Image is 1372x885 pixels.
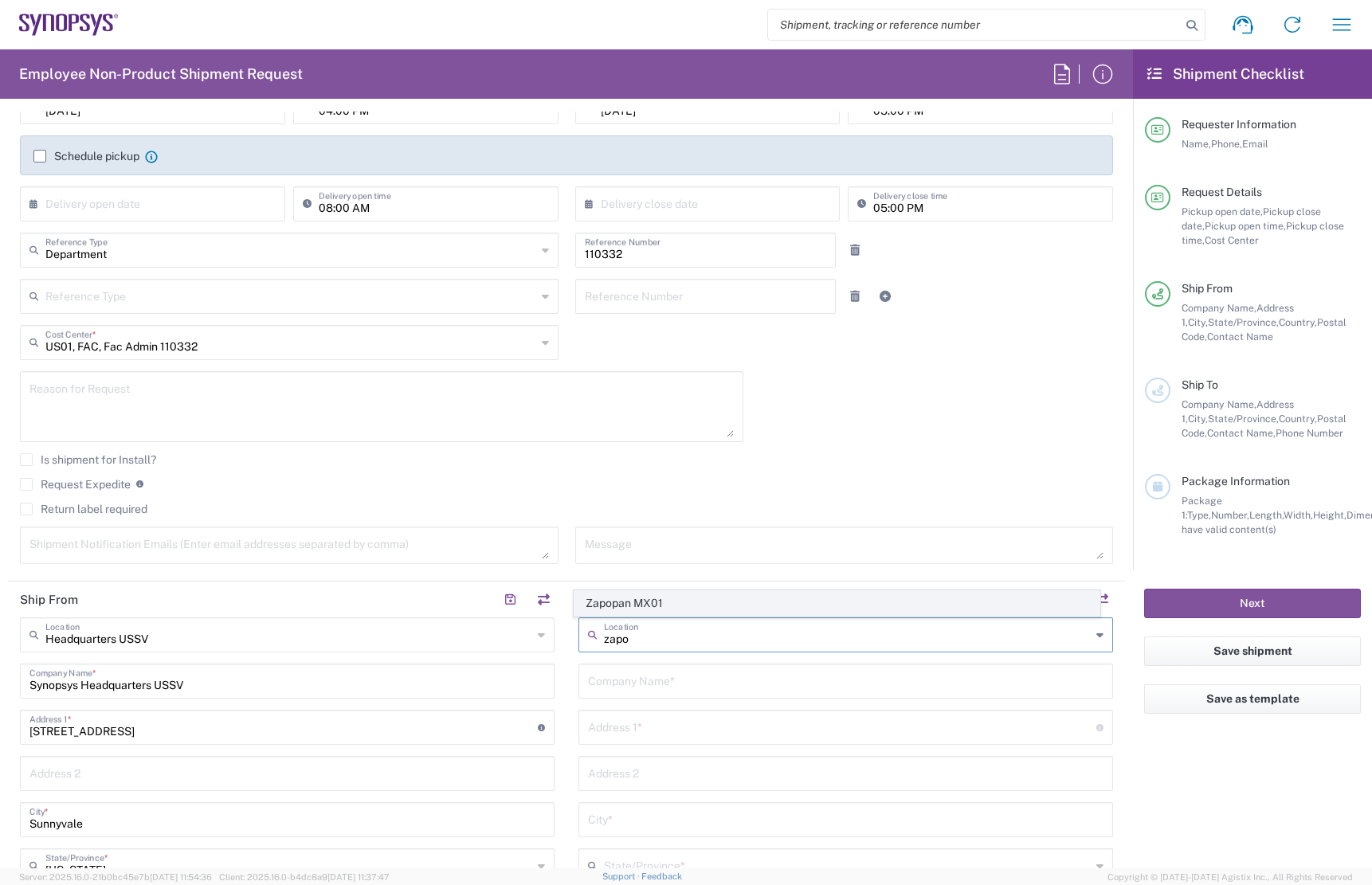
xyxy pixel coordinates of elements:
[1249,509,1284,521] span: Length,
[1188,316,1208,328] span: City,
[844,239,866,261] a: Remove Reference
[844,285,866,307] a: Remove Reference
[1107,870,1353,884] span: Copyright © [DATE]-[DATE] Agistix Inc., All Rights Reserved
[1182,118,1296,131] span: Requester Information
[1284,509,1313,521] span: Width,
[1211,138,1242,150] span: Phone,
[327,872,390,882] span: [DATE] 11:37:47
[1279,316,1317,328] span: Country,
[1208,316,1279,328] span: State/Province,
[150,872,212,882] span: [DATE] 11:54:36
[20,478,131,491] label: Request Expedite
[1207,331,1273,343] span: Contact Name
[1205,234,1259,246] span: Cost Center
[1205,220,1286,232] span: Pickup open time,
[574,591,1100,616] span: Zapopan MX01
[1279,413,1317,425] span: Country,
[20,453,156,466] label: Is shipment for Install?
[20,592,78,608] h2: Ship From
[1144,589,1361,618] button: Next
[874,285,896,307] a: Add Reference
[1182,302,1256,314] span: Company Name,
[1188,413,1208,425] span: City,
[1182,398,1256,410] span: Company Name,
[1182,186,1262,198] span: Request Details
[1211,509,1249,521] span: Number,
[1242,138,1268,150] span: Email
[768,10,1181,40] input: Shipment, tracking or reference number
[1182,378,1218,391] span: Ship To
[1207,427,1276,439] span: Contact Name,
[19,872,212,882] span: Server: 2025.16.0-21b0bc45e7b
[219,872,390,882] span: Client: 2025.16.0-b4dc8a9
[1182,495,1222,521] span: Package 1:
[1144,684,1361,714] button: Save as template
[1182,282,1233,295] span: Ship From
[1182,475,1290,488] span: Package Information
[1208,413,1279,425] span: State/Province,
[19,65,303,84] h2: Employee Non-Product Shipment Request
[1187,509,1211,521] span: Type,
[1182,138,1211,150] span: Name,
[33,150,139,163] label: Schedule pickup
[641,871,682,881] a: Feedback
[602,871,642,881] a: Support
[20,503,147,515] label: Return label required
[1182,206,1263,217] span: Pickup open date,
[1147,65,1304,84] h2: Shipment Checklist
[1313,509,1347,521] span: Height,
[1276,427,1343,439] span: Phone Number
[1144,636,1361,666] button: Save shipment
